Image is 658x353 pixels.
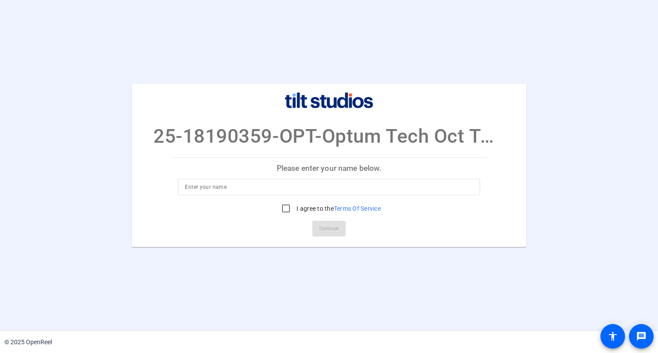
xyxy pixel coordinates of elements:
input: Enter your name [185,182,473,192]
p: Please enter your name below. [171,158,487,179]
img: company-logo [285,93,373,108]
div: © 2025 OpenReel [4,338,52,347]
label: I agree to the [295,204,381,213]
a: Terms Of Service [334,205,381,212]
mat-icon: message [636,331,647,342]
mat-icon: accessibility [607,331,618,342]
p: 25-18190359-OPT-Optum Tech Oct Town Hall r2 [153,122,505,151]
